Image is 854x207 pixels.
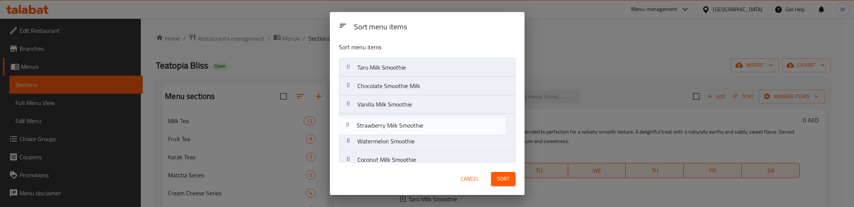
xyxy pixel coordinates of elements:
[461,174,479,184] span: Cancel
[458,172,482,186] button: Cancel
[497,174,509,184] span: Sort
[351,19,518,36] div: Sort menu items
[339,43,479,52] p: Sort menu items
[491,172,515,186] button: Sort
